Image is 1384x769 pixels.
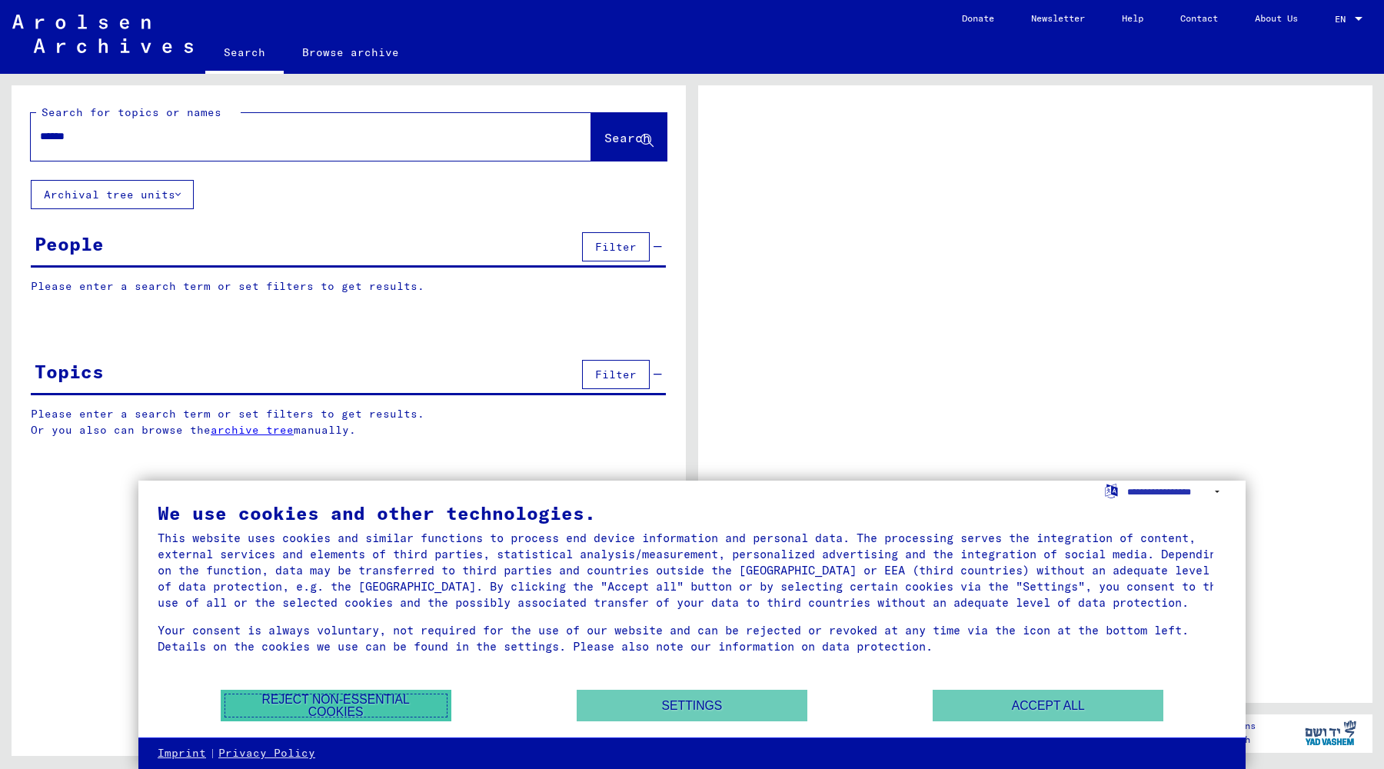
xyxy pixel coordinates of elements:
[595,240,637,254] span: Filter
[218,746,315,761] a: Privacy Policy
[582,232,650,261] button: Filter
[35,358,104,385] div: Topics
[205,34,284,74] a: Search
[31,406,667,438] p: Please enter a search term or set filters to get results. Or you also can browse the manually.
[577,690,807,721] button: Settings
[221,690,451,721] button: Reject non-essential cookies
[35,230,104,258] div: People
[595,368,637,381] span: Filter
[591,113,667,161] button: Search
[42,105,221,119] mat-label: Search for topics or names
[158,622,1226,654] div: Your consent is always voluntary, not required for the use of our website and can be rejected or ...
[158,530,1226,611] div: This website uses cookies and similar functions to process end device information and personal da...
[211,423,294,437] a: archive tree
[1302,714,1359,752] img: yv_logo.png
[284,34,418,71] a: Browse archive
[158,504,1226,522] div: We use cookies and other technologies.
[1335,14,1352,25] span: EN
[12,15,193,53] img: Arolsen_neg.svg
[933,690,1163,721] button: Accept all
[604,130,650,145] span: Search
[158,746,206,761] a: Imprint
[31,180,194,209] button: Archival tree units
[582,360,650,389] button: Filter
[31,278,666,295] p: Please enter a search term or set filters to get results.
